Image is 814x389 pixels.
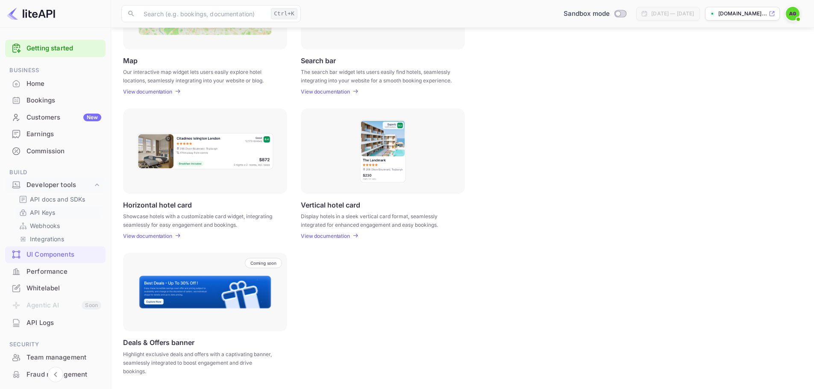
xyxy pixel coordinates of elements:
[7,7,55,20] img: LiteAPI logo
[5,280,106,297] div: Whitelabel
[301,201,360,209] p: Vertical hotel card
[271,8,297,19] div: Ctrl+K
[26,267,101,277] div: Performance
[138,5,267,22] input: Search (e.g. bookings, documentation)
[123,338,194,347] p: Deals & Offers banner
[15,219,102,232] div: Webhooks
[5,315,106,331] a: API Logs
[15,193,102,205] div: API docs and SDKs
[123,68,276,83] p: Our interactive map widget lets users easily explore hotel locations, seamlessly integrating into...
[123,56,138,64] p: Map
[26,284,101,293] div: Whitelabel
[5,126,106,142] a: Earnings
[15,206,102,219] div: API Keys
[250,260,276,266] p: Coming soon
[136,132,274,170] img: Horizontal hotel card Frame
[301,233,353,239] a: View documentation
[359,119,406,183] img: Vertical hotel card Frame
[19,195,99,204] a: API docs and SDKs
[30,234,64,243] p: Integrations
[26,318,101,328] div: API Logs
[5,280,106,296] a: Whitelabel
[30,195,85,204] p: API docs and SDKs
[26,96,101,105] div: Bookings
[30,221,60,230] p: Webhooks
[26,146,101,156] div: Commission
[5,246,106,263] div: UI Components
[5,263,106,279] a: Performance
[718,10,767,18] p: [DOMAIN_NAME]...
[5,168,106,177] span: Build
[19,234,99,243] a: Integrations
[26,44,101,53] a: Getting started
[5,92,106,109] div: Bookings
[26,180,93,190] div: Developer tools
[26,353,101,363] div: Team management
[5,366,106,383] div: Fraud management
[5,126,106,143] div: Earnings
[123,212,276,228] p: Showcase hotels with a customizable card widget, integrating seamlessly for easy engagement and b...
[301,56,336,64] p: Search bar
[5,76,106,91] a: Home
[19,208,99,217] a: API Keys
[30,208,55,217] p: API Keys
[5,109,106,125] a: CustomersNew
[5,143,106,159] a: Commission
[123,233,175,239] a: View documentation
[123,88,175,95] a: View documentation
[26,79,101,89] div: Home
[19,221,99,230] a: Webhooks
[138,275,272,309] img: Banner Frame
[83,114,101,121] div: New
[123,233,172,239] p: View documentation
[15,233,102,245] div: Integrations
[123,201,192,209] p: Horizontal hotel card
[301,88,350,95] p: View documentation
[5,109,106,126] div: CustomersNew
[26,370,101,380] div: Fraud management
[564,9,610,19] span: Sandbox mode
[5,178,106,193] div: Developer tools
[301,68,454,83] p: The search bar widget lets users easily find hotels, seamlessly integrating into your website for...
[5,263,106,280] div: Performance
[26,113,101,123] div: Customers
[26,250,101,260] div: UI Components
[5,349,106,366] div: Team management
[5,143,106,160] div: Commission
[48,367,63,382] button: Collapse navigation
[5,246,106,262] a: UI Components
[5,366,106,382] a: Fraud management
[5,349,106,365] a: Team management
[560,9,630,19] div: Switch to Production mode
[651,10,694,18] div: [DATE] — [DATE]
[123,88,172,95] p: View documentation
[5,315,106,331] div: API Logs
[301,233,350,239] p: View documentation
[301,88,353,95] a: View documentation
[123,350,276,376] p: Highlight exclusive deals and offers with a captivating banner, seamlessly integrated to boost en...
[26,129,101,139] div: Earnings
[786,7,799,20] img: Ajmeet Gulati
[5,40,106,57] div: Getting started
[5,66,106,75] span: Business
[5,340,106,349] span: Security
[5,76,106,92] div: Home
[301,212,454,228] p: Display hotels in a sleek vertical card format, seamlessly integrated for enhanced engagement and...
[5,92,106,108] a: Bookings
